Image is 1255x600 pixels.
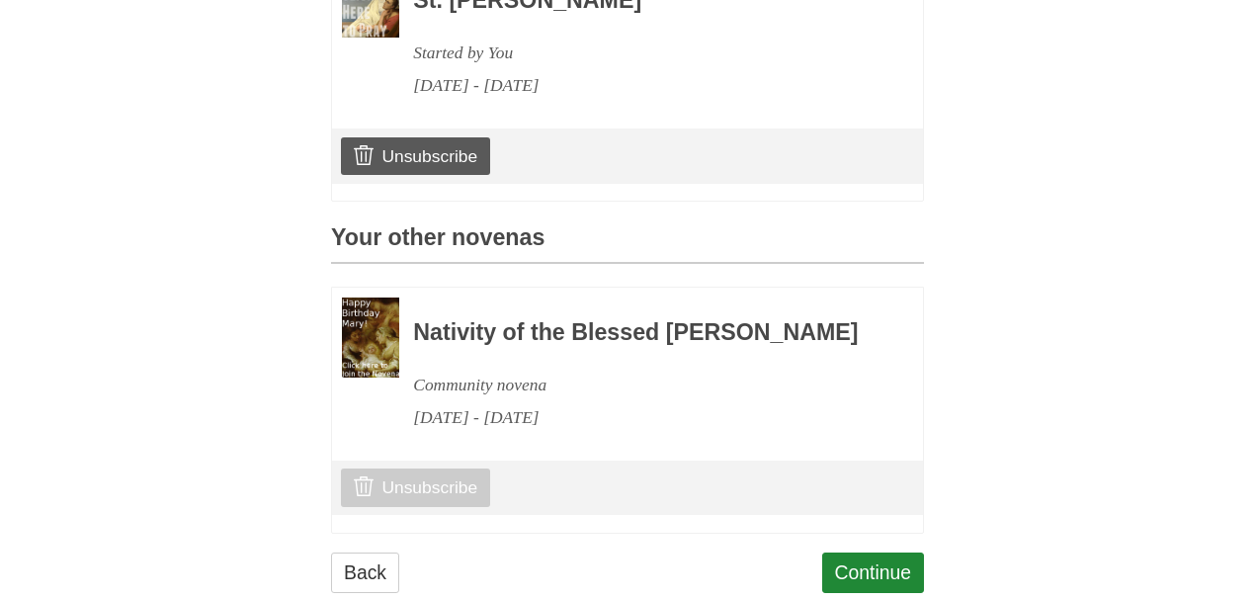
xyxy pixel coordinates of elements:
[413,37,870,69] div: Started by You
[413,401,870,434] div: [DATE] - [DATE]
[413,320,870,346] h3: Nativity of the Blessed [PERSON_NAME]
[413,69,870,102] div: [DATE] - [DATE]
[341,137,490,175] a: Unsubscribe
[331,225,924,264] h3: Your other novenas
[822,553,925,593] a: Continue
[342,298,399,379] img: Novena image
[341,469,490,506] a: Unsubscribe
[331,553,399,593] a: Back
[413,369,870,401] div: Community novena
